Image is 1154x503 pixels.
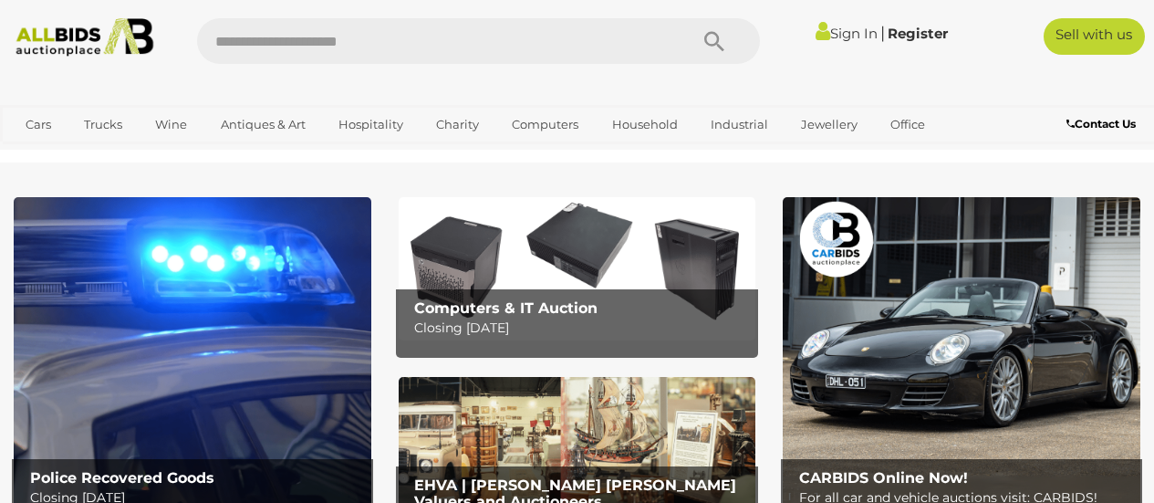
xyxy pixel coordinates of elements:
[600,110,690,140] a: Household
[1044,18,1145,55] a: Sell with us
[880,23,885,43] span: |
[14,110,63,140] a: Cars
[888,25,948,42] a: Register
[14,140,75,170] a: Sports
[500,110,590,140] a: Computers
[669,18,760,64] button: Search
[8,18,161,57] img: Allbids.com.au
[209,110,317,140] a: Antiques & Art
[878,110,937,140] a: Office
[799,469,968,487] b: CARBIDS Online Now!
[399,197,756,341] a: Computers & IT Auction Computers & IT Auction Closing [DATE]
[699,110,780,140] a: Industrial
[1066,114,1140,134] a: Contact Us
[84,140,237,170] a: [GEOGRAPHIC_DATA]
[424,110,491,140] a: Charity
[399,197,756,341] img: Computers & IT Auction
[30,469,214,487] b: Police Recovered Goods
[414,299,598,317] b: Computers & IT Auction
[816,25,878,42] a: Sign In
[72,110,134,140] a: Trucks
[327,110,415,140] a: Hospitality
[414,317,748,340] p: Closing [DATE]
[789,110,869,140] a: Jewellery
[143,110,199,140] a: Wine
[1066,117,1136,131] b: Contact Us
